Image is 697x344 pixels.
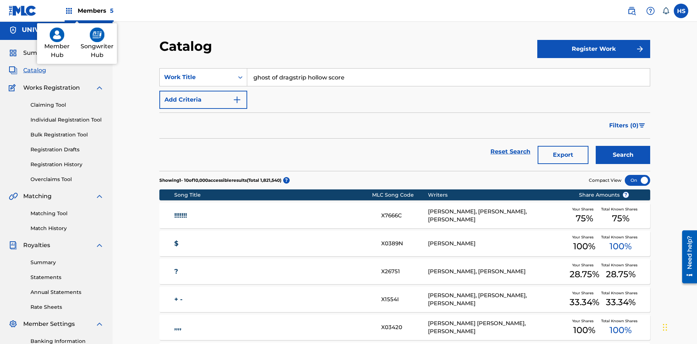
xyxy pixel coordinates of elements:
[623,192,629,198] span: ?
[9,83,18,92] img: Works Registration
[428,267,568,276] div: [PERSON_NAME], [PERSON_NAME]
[572,262,596,268] span: Your Shares
[9,49,17,57] img: Summary
[23,49,53,57] span: Summary
[9,320,17,328] img: Member Settings
[601,234,640,240] span: Total Known Shares
[538,146,588,164] button: Export
[428,208,568,224] div: [PERSON_NAME], [PERSON_NAME], [PERSON_NAME]
[23,320,75,328] span: Member Settings
[174,191,372,199] div: Song Title
[605,116,650,135] button: Filters (0)
[159,177,281,184] p: Showing 1 - 10 of 10,000 accessible results (Total 1,821,540 )
[372,191,428,199] div: MLC Song Code
[23,192,52,201] span: Matching
[78,7,114,15] span: Members
[610,240,632,253] span: 100 %
[573,324,595,337] span: 100 %
[30,176,104,183] a: Overclaims Tool
[23,83,80,92] span: Works Registration
[9,66,17,75] img: Catalog
[636,45,644,53] img: f7272a7cc735f4ea7f67.svg
[30,131,104,139] a: Bulk Registration Tool
[627,7,636,15] img: search
[77,23,117,64] a: songwriter hubSongwriter Hub
[601,318,640,324] span: Total Known Shares
[381,295,428,304] div: X1554I
[30,259,104,266] a: Summary
[174,212,372,220] a: !!!!!!!
[65,7,73,15] img: Top Rightsholders
[662,7,669,15] div: Notifications
[606,296,636,309] span: 33.34 %
[37,23,77,64] a: member hubMember Hub
[612,212,629,225] span: 75 %
[30,225,104,232] a: Match History
[30,303,104,311] a: Rate Sheets
[159,38,216,54] h2: Catalog
[9,66,46,75] a: CatalogCatalog
[174,267,372,276] a: ?
[381,267,428,276] div: X26751
[9,26,17,34] img: Accounts
[174,323,372,332] a: ,,,,
[572,318,596,324] span: Your Shares
[9,241,17,250] img: Royalties
[537,40,650,58] button: Register Work
[639,123,645,128] img: filter
[90,28,105,42] img: songwriter hub
[283,177,290,184] span: ?
[110,7,114,14] span: 5
[663,316,667,338] div: Drag
[428,239,568,248] div: [PERSON_NAME]
[606,268,636,281] span: 28.75 %
[50,28,64,42] img: member hub
[381,239,428,248] div: X0389N
[9,49,53,57] a: SummarySummary
[572,234,596,240] span: Your Shares
[572,290,596,296] span: Your Shares
[30,146,104,153] a: Registration Drafts
[381,212,428,220] div: X7666C
[30,161,104,168] a: Registration History
[174,239,372,248] a: $
[164,73,229,82] div: Work Title
[596,146,650,164] button: Search
[95,192,104,201] img: expand
[624,4,639,18] a: Public Search
[576,212,593,225] span: 75 %
[661,309,697,344] iframe: Chat Widget
[601,206,640,212] span: Total Known Shares
[174,295,372,304] a: + -
[646,7,655,15] img: help
[428,291,568,308] div: [PERSON_NAME], [PERSON_NAME], [PERSON_NAME]
[428,319,568,336] div: [PERSON_NAME] [PERSON_NAME], [PERSON_NAME]
[30,288,104,296] a: Annual Statements
[570,296,599,309] span: 33.34 %
[579,191,629,199] span: Share Amounts
[30,210,104,217] a: Matching Tool
[601,290,640,296] span: Total Known Shares
[381,323,428,332] div: X03420
[95,83,104,92] img: expand
[233,95,241,104] img: 9d2ae6d4665cec9f34b9.svg
[573,240,595,253] span: 100 %
[23,66,46,75] span: Catalog
[30,274,104,281] a: Statements
[643,4,658,18] div: Help
[677,228,697,287] iframe: Resource Center
[95,241,104,250] img: expand
[570,268,599,281] span: 28.75 %
[95,320,104,328] img: expand
[159,68,650,171] form: Search Form
[428,191,568,199] div: Writers
[601,262,640,268] span: Total Known Shares
[9,192,18,201] img: Matching
[23,241,50,250] span: Royalties
[22,26,104,34] h5: UNIVERSAL MUSIC PUB GROUP
[30,116,104,124] a: Individual Registration Tool
[609,121,639,130] span: Filters ( 0 )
